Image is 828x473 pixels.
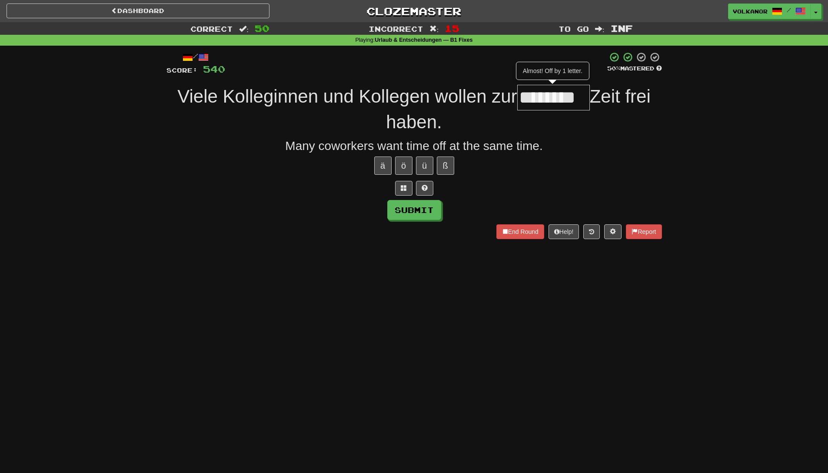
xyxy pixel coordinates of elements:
div: Mastered [607,65,662,73]
button: Submit [387,200,441,220]
span: Volkanor [733,7,768,15]
button: Single letter hint - you only get 1 per sentence and score half the points! alt+h [416,181,433,196]
span: To go [559,24,589,33]
span: Score: [166,67,198,74]
div: Many coworkers want time off at the same time. [166,137,662,155]
button: Round history (alt+y) [583,224,600,239]
button: ä [374,157,392,175]
span: Almost! Off by 1 letter. [523,67,582,74]
span: Zeit frei haben. [386,86,650,132]
span: / [787,7,791,13]
span: 50 [255,23,269,33]
button: ü [416,157,433,175]
span: Correct [190,24,233,33]
a: Volkanor / [728,3,811,19]
span: Inf [611,23,633,33]
button: Help! [549,224,579,239]
span: 15 [445,23,459,33]
span: : [429,25,439,33]
span: Incorrect [369,24,423,33]
span: : [595,25,605,33]
strong: Urlaub & Entscheidungen — B1 Fixes [375,37,472,43]
span: : [239,25,249,33]
button: ö [395,157,412,175]
span: 50 % [607,65,620,72]
a: Dashboard [7,3,269,18]
span: 540 [203,63,225,74]
a: Clozemaster [283,3,545,19]
button: Switch sentence to multiple choice alt+p [395,181,412,196]
button: Report [626,224,662,239]
span: Viele Kolleginnen und Kollegen wollen zur [177,86,517,107]
div: / [166,52,225,63]
button: ß [437,157,454,175]
button: End Round [496,224,544,239]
